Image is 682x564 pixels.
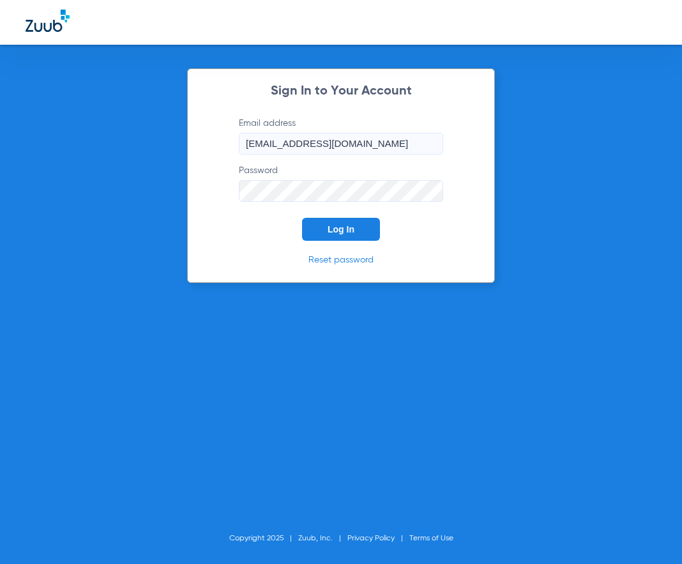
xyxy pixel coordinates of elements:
input: Email address [239,133,443,155]
iframe: Chat Widget [618,503,682,564]
button: Log In [302,218,380,241]
input: Password [239,180,443,202]
h2: Sign In to Your Account [220,85,462,98]
label: Email address [239,117,443,155]
span: Log In [328,224,354,234]
li: Zuub, Inc. [298,532,347,545]
a: Reset password [308,255,374,264]
img: Zuub Logo [26,10,70,32]
li: Copyright 2025 [229,532,298,545]
label: Password [239,164,443,202]
a: Privacy Policy [347,535,395,542]
a: Terms of Use [409,535,453,542]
